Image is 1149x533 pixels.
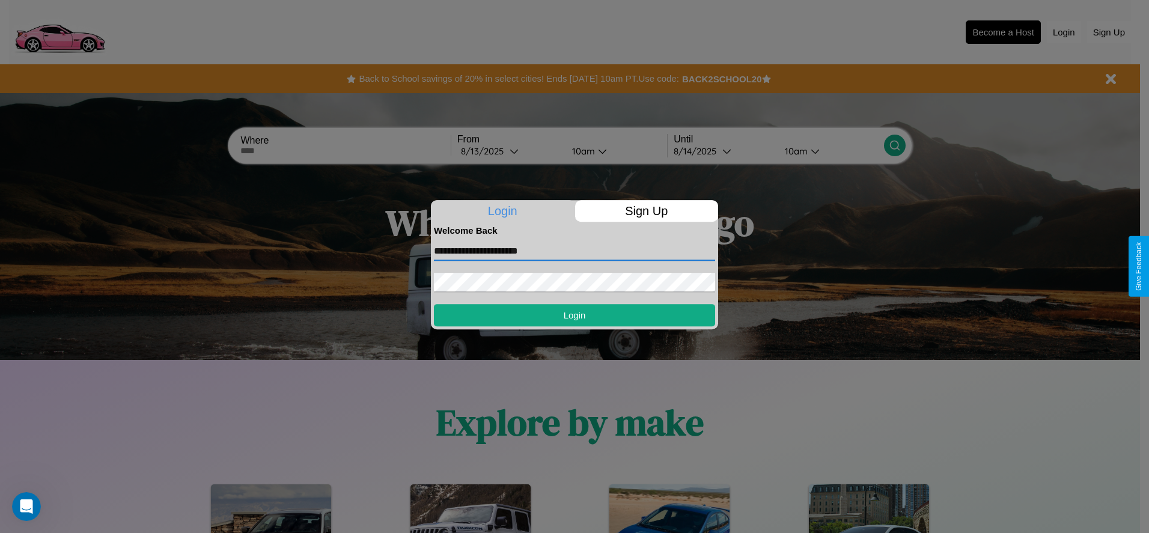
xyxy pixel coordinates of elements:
[434,225,715,236] h4: Welcome Back
[1135,242,1143,291] div: Give Feedback
[575,200,719,222] p: Sign Up
[431,200,574,222] p: Login
[12,492,41,521] iframe: Intercom live chat
[434,304,715,326] button: Login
